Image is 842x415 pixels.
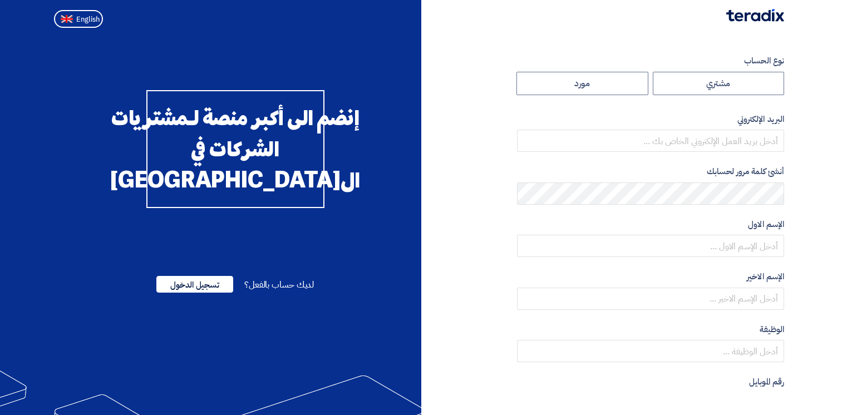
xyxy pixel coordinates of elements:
label: رقم الموبايل [517,376,784,388]
div: إنضم الى أكبر منصة لـمشتريات الشركات في ال[GEOGRAPHIC_DATA] [146,90,324,208]
label: مورد [516,72,648,95]
span: English [76,16,100,23]
span: تسجيل الدخول [156,276,233,293]
img: Teradix logo [726,9,784,22]
input: أدخل الإسم الاول ... [517,235,784,257]
a: تسجيل الدخول [156,278,233,292]
label: أنشئ كلمة مرور لحسابك [517,165,784,178]
label: الوظيفة [517,323,784,336]
label: مشتري [653,72,785,95]
img: en-US.png [61,15,73,23]
input: أدخل الوظيفة ... [517,340,784,362]
input: أدخل بريد العمل الإلكتروني الخاص بك ... [517,130,784,152]
label: الإسم الاول [517,218,784,231]
label: البريد الإلكتروني [517,113,784,126]
span: لديك حساب بالفعل؟ [244,278,314,292]
label: نوع الحساب [517,55,784,67]
button: English [54,10,103,28]
label: الإسم الاخير [517,270,784,283]
input: أدخل الإسم الاخير ... [517,288,784,310]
